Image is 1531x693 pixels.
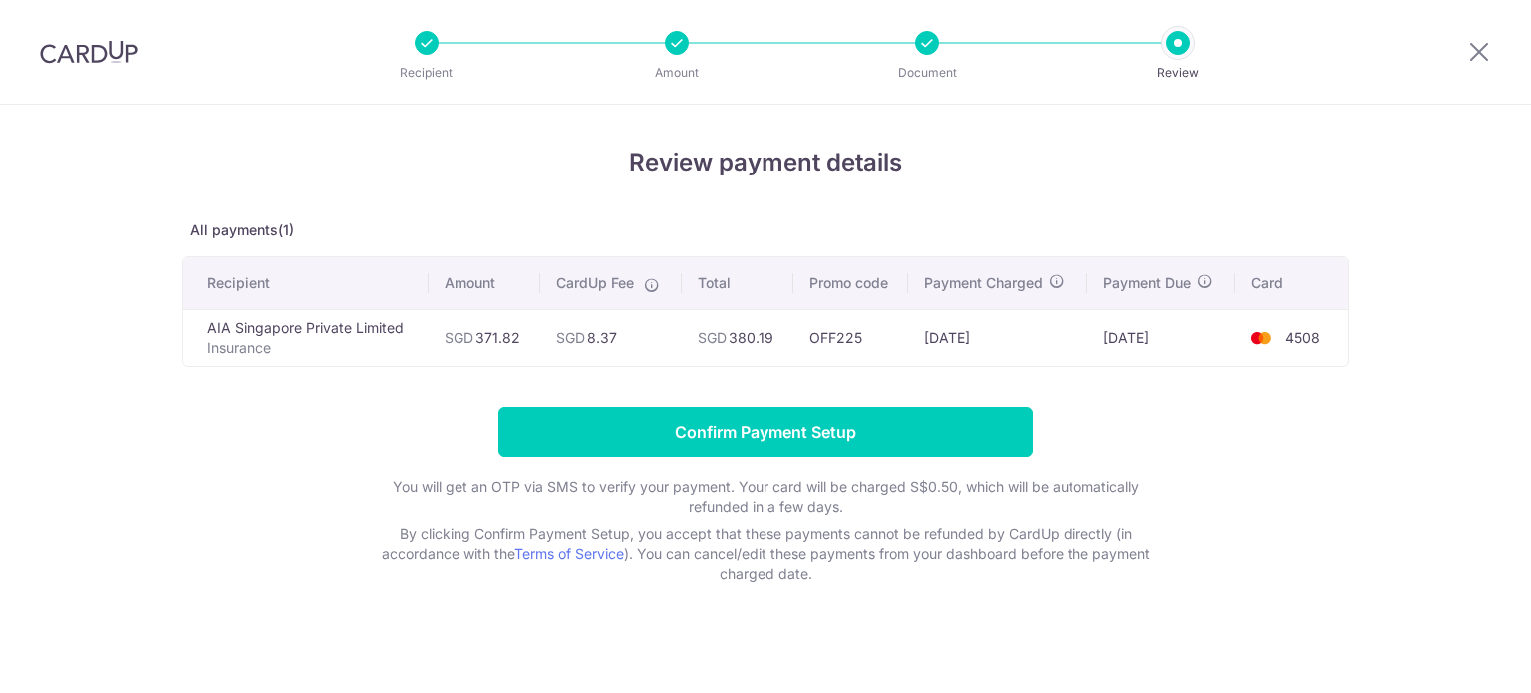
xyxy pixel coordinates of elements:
th: Card [1235,257,1348,309]
td: AIA Singapore Private Limited [183,309,429,366]
td: 8.37 [540,309,681,366]
p: All payments(1) [182,220,1349,240]
span: Payment Charged [924,273,1043,293]
h4: Review payment details [182,145,1349,180]
img: <span class="translation_missing" title="translation missing: en.account_steps.new_confirm_form.b... [1241,326,1281,350]
td: OFF225 [793,309,908,366]
a: Terms of Service [514,545,624,562]
span: SGD [445,329,473,346]
p: Recipient [353,63,500,83]
th: Amount [429,257,540,309]
p: Insurance [207,338,413,358]
th: Total [682,257,793,309]
input: Confirm Payment Setup [498,407,1033,457]
th: Promo code [793,257,908,309]
p: You will get an OTP via SMS to verify your payment. Your card will be charged S$0.50, which will ... [367,477,1164,517]
iframe: Opens a widget where you can find more information [1403,633,1511,683]
img: CardUp [40,40,138,64]
span: Payment Due [1103,273,1191,293]
td: [DATE] [1087,309,1235,366]
p: By clicking Confirm Payment Setup, you accept that these payments cannot be refunded by CardUp di... [367,524,1164,584]
span: CardUp Fee [556,273,634,293]
p: Review [1104,63,1252,83]
th: Recipient [183,257,429,309]
span: SGD [556,329,585,346]
td: [DATE] [908,309,1087,366]
td: 371.82 [429,309,540,366]
p: Amount [603,63,751,83]
td: 380.19 [682,309,793,366]
span: 4508 [1285,329,1320,346]
span: SGD [698,329,727,346]
p: Document [853,63,1001,83]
